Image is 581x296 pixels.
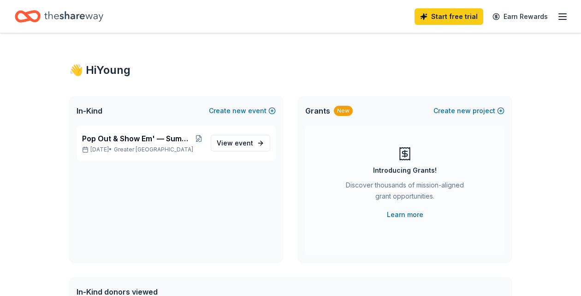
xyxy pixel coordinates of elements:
[433,105,504,116] button: Createnewproject
[387,209,423,220] a: Learn more
[82,133,195,144] span: Pop Out & Show Em' — Summer Mixer & Live Podcast Recording
[373,165,437,176] div: Introducing Grants!
[82,146,203,153] p: [DATE] •
[487,8,553,25] a: Earn Rewards
[77,105,102,116] span: In-Kind
[232,105,246,116] span: new
[235,139,253,147] span: event
[69,63,512,78] div: 👋 Hi Young
[209,105,276,116] button: Createnewevent
[15,6,103,27] a: Home
[334,106,353,116] div: New
[114,146,193,153] span: Greater [GEOGRAPHIC_DATA]
[457,105,471,116] span: new
[217,138,253,149] span: View
[415,8,483,25] a: Start free trial
[211,135,270,151] a: View event
[342,180,468,205] div: Discover thousands of mission-aligned grant opportunities.
[305,105,330,116] span: Grants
